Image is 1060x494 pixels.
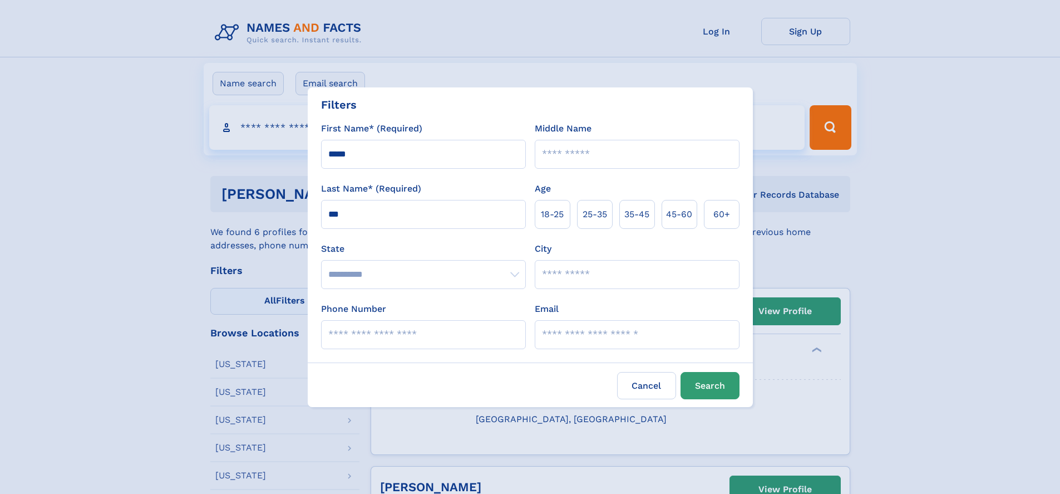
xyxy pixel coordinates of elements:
button: Search [681,372,739,399]
label: Age [535,182,551,195]
label: Email [535,302,559,316]
span: 45‑60 [666,208,692,221]
span: 18‑25 [541,208,564,221]
label: Middle Name [535,122,591,135]
span: 60+ [713,208,730,221]
label: City [535,242,551,256]
label: Last Name* (Required) [321,182,421,195]
label: Cancel [617,372,676,399]
label: Phone Number [321,302,386,316]
span: 35‑45 [624,208,649,221]
span: 25‑35 [583,208,607,221]
div: Filters [321,96,357,113]
label: First Name* (Required) [321,122,422,135]
label: State [321,242,526,256]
